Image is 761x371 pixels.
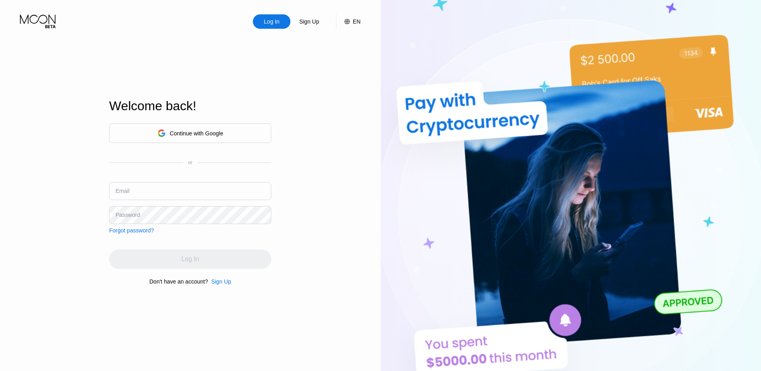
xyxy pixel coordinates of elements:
[109,123,271,143] div: Continue with Google
[109,227,154,234] div: Forgot password?
[115,188,129,194] div: Email
[263,18,280,26] div: Log In
[211,278,231,285] div: Sign Up
[149,278,208,285] div: Don't have an account?
[298,18,320,26] div: Sign Up
[353,18,360,25] div: EN
[188,160,193,165] div: or
[336,14,360,29] div: EN
[208,278,231,285] div: Sign Up
[290,14,328,29] div: Sign Up
[109,99,271,113] div: Welcome back!
[253,14,290,29] div: Log In
[170,130,223,137] div: Continue with Google
[115,212,140,218] div: Password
